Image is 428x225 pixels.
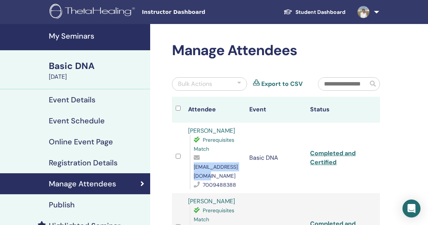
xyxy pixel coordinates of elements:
[44,60,150,81] a: Basic DNA[DATE]
[402,199,420,217] div: Open Intercom Messenger
[283,9,292,15] img: graduation-cap-white.svg
[184,97,246,123] th: Attendee
[246,123,307,193] td: Basic DNA
[49,95,95,104] h4: Event Details
[49,60,146,72] div: Basic DNA
[49,72,146,81] div: [DATE]
[194,136,234,152] span: Prerequisites Match
[188,197,235,205] a: [PERSON_NAME]
[49,31,146,40] h4: My Seminars
[49,200,75,209] h4: Publish
[50,4,137,21] img: logo.png
[49,137,113,146] h4: Online Event Page
[203,181,236,188] span: 7009488388
[194,207,234,223] span: Prerequisites Match
[49,179,116,188] h4: Manage Attendees
[172,42,380,59] h2: Manage Attendees
[261,79,303,88] a: Export to CSV
[310,149,356,166] a: Completed and Certified
[357,6,369,18] img: default.jpg
[49,116,105,125] h4: Event Schedule
[246,97,307,123] th: Event
[306,97,368,123] th: Status
[178,79,212,88] div: Bulk Actions
[142,8,255,16] span: Instructor Dashboard
[188,127,235,135] a: [PERSON_NAME]
[277,5,351,19] a: Student Dashboard
[194,163,238,179] span: [EMAIL_ADDRESS][DOMAIN_NAME]
[49,158,118,167] h4: Registration Details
